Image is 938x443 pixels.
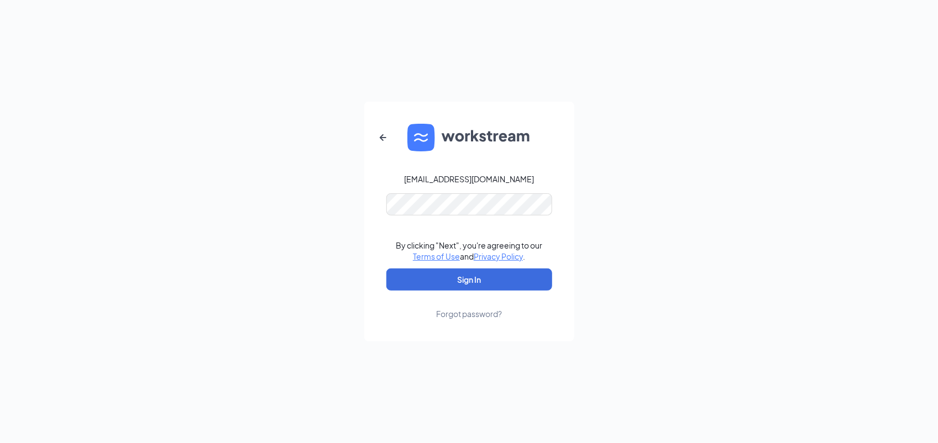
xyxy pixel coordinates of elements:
a: Forgot password? [436,291,502,319]
img: WS logo and Workstream text [407,124,531,151]
svg: ArrowLeftNew [376,131,390,144]
a: Terms of Use [413,251,460,261]
div: Forgot password? [436,308,502,319]
button: ArrowLeftNew [370,124,396,151]
div: [EMAIL_ADDRESS][DOMAIN_NAME] [404,173,534,184]
a: Privacy Policy [474,251,523,261]
button: Sign In [386,268,552,291]
div: By clicking "Next", you're agreeing to our and . [396,240,542,262]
